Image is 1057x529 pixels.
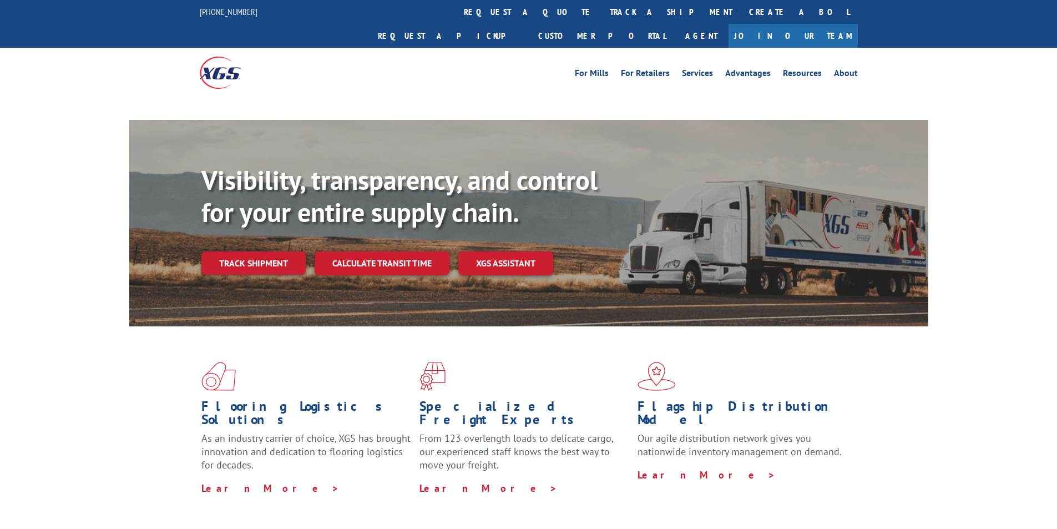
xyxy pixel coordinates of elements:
a: Join Our Team [729,24,858,48]
a: XGS ASSISTANT [458,251,553,275]
a: Learn More > [201,482,340,495]
a: [PHONE_NUMBER] [200,6,257,17]
a: For Retailers [621,69,670,81]
a: Agent [674,24,729,48]
img: xgs-icon-flagship-distribution-model-red [638,362,676,391]
a: Services [682,69,713,81]
a: Calculate transit time [315,251,449,275]
a: Request a pickup [370,24,530,48]
h1: Flooring Logistics Solutions [201,400,411,432]
b: Visibility, transparency, and control for your entire supply chain. [201,163,598,229]
h1: Specialized Freight Experts [419,400,629,432]
span: As an industry carrier of choice, XGS has brought innovation and dedication to flooring logistics... [201,432,411,471]
a: Resources [783,69,822,81]
span: Our agile distribution network gives you nationwide inventory management on demand. [638,432,842,458]
a: Learn More > [638,468,776,481]
a: Learn More > [419,482,558,495]
a: For Mills [575,69,609,81]
a: Track shipment [201,251,306,275]
img: xgs-icon-total-supply-chain-intelligence-red [201,362,236,391]
a: Customer Portal [530,24,674,48]
h1: Flagship Distribution Model [638,400,847,432]
a: About [834,69,858,81]
p: From 123 overlength loads to delicate cargo, our experienced staff knows the best way to move you... [419,432,629,481]
a: Advantages [725,69,771,81]
img: xgs-icon-focused-on-flooring-red [419,362,446,391]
